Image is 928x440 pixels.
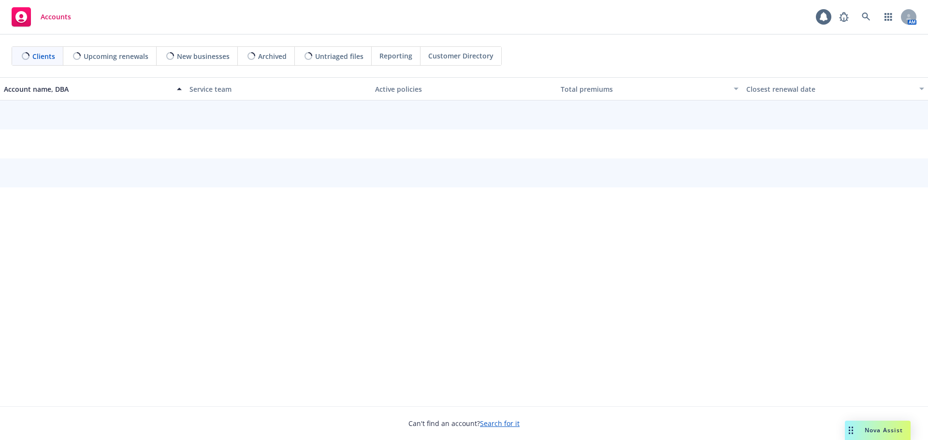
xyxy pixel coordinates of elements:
div: Active policies [375,84,553,94]
div: Closest renewal date [746,84,913,94]
span: Nova Assist [865,426,903,434]
span: Reporting [379,51,412,61]
span: Upcoming renewals [84,51,148,61]
button: Closest renewal date [742,77,928,100]
div: Drag to move [845,421,857,440]
span: Can't find an account? [408,418,520,428]
div: Service team [189,84,367,94]
button: Service team [186,77,371,100]
button: Nova Assist [845,421,911,440]
span: Accounts [41,13,71,21]
span: Untriaged files [315,51,363,61]
span: Customer Directory [428,51,493,61]
span: New businesses [177,51,230,61]
div: Total premiums [561,84,728,94]
button: Active policies [371,77,557,100]
div: Account name, DBA [4,84,171,94]
a: Search [856,7,876,27]
a: Switch app [879,7,898,27]
span: Archived [258,51,287,61]
span: Clients [32,51,55,61]
a: Report a Bug [834,7,854,27]
button: Total premiums [557,77,742,100]
a: Search for it [480,419,520,428]
a: Accounts [8,3,75,30]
